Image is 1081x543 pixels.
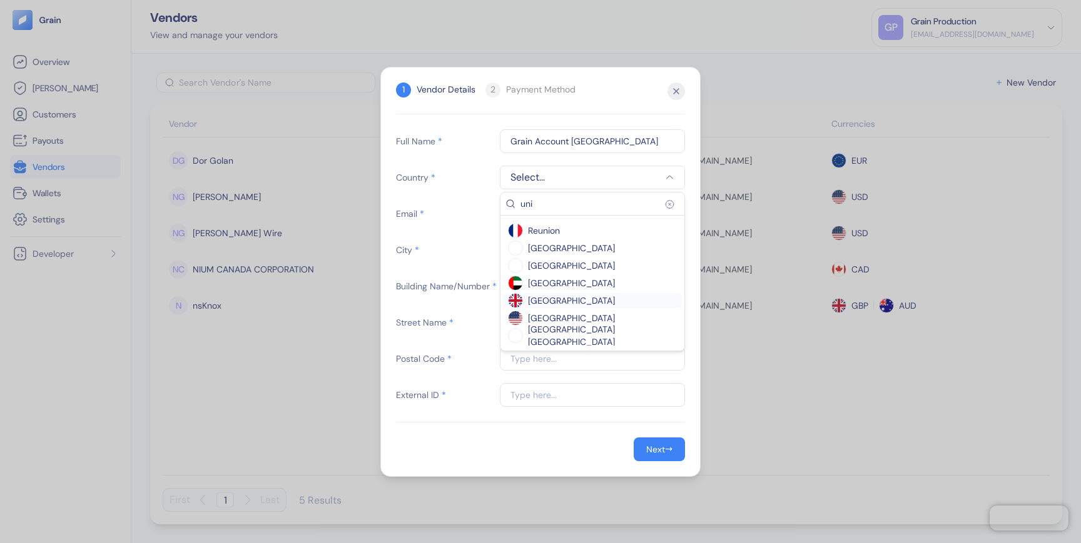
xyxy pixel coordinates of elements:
span: Country [396,171,429,184]
span: Full Name [396,135,435,147]
input: Type here... [500,347,685,371]
span: [GEOGRAPHIC_DATA] [528,294,615,307]
span: [GEOGRAPHIC_DATA] [528,277,615,289]
span: [GEOGRAPHIC_DATA] [528,312,615,324]
span: [GEOGRAPHIC_DATA] [528,242,615,254]
span: → [665,442,672,456]
span: [GEOGRAPHIC_DATA] [GEOGRAPHIC_DATA] [528,323,677,348]
div: Suggestions [500,216,684,351]
div: Vendor Details [417,83,475,96]
span: Reunion [528,224,560,237]
span: City [396,244,412,256]
input: Type here... [500,129,685,153]
span: Select... [510,170,674,185]
div: 2 [485,82,500,97]
div: Payment Method [506,83,576,96]
span: Street Name [396,316,447,329]
span: External ID [396,389,439,401]
input: Type here... [500,383,685,407]
input: Search... [515,192,679,215]
div: Next [646,445,665,454]
div: 1 [396,82,411,97]
span: [GEOGRAPHIC_DATA] [528,259,615,272]
span: Postal Code [396,352,445,365]
button: Select... [500,166,685,189]
span: Building Name/Number [396,280,490,292]
button: Next→ [634,437,685,461]
span: Email [396,207,417,220]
